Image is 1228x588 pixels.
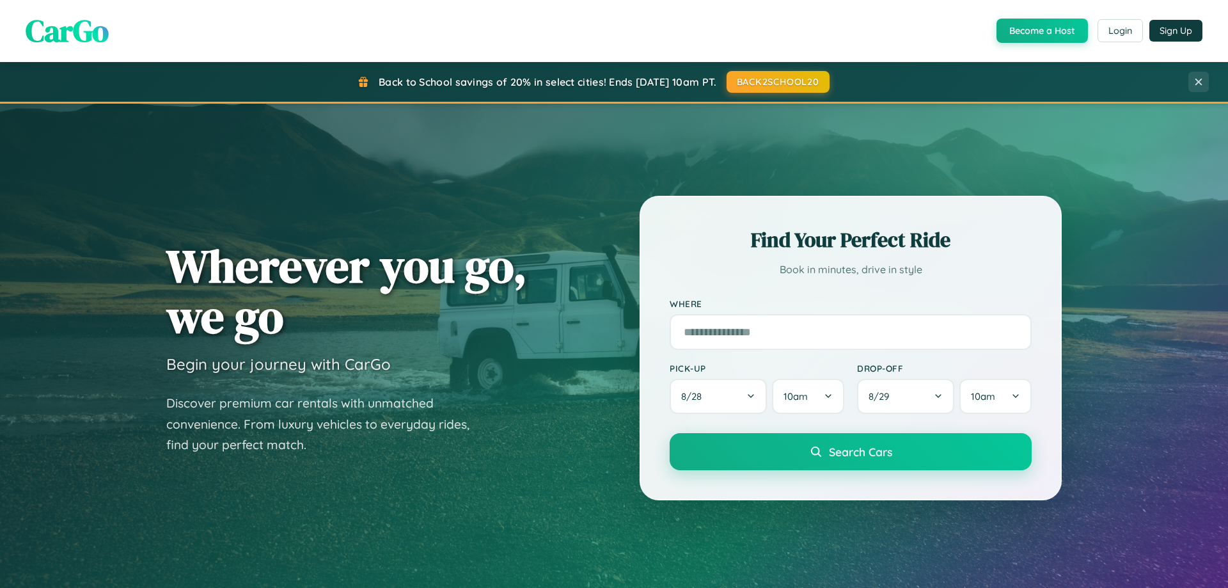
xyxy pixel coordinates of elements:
h2: Find Your Perfect Ride [670,226,1032,254]
label: Pick-up [670,363,844,374]
p: Discover premium car rentals with unmatched convenience. From luxury vehicles to everyday rides, ... [166,393,486,456]
button: Search Cars [670,433,1032,470]
button: 10am [772,379,844,414]
span: Back to School savings of 20% in select cities! Ends [DATE] 10am PT. [379,75,716,88]
span: 8 / 28 [681,390,708,402]
label: Where [670,298,1032,309]
label: Drop-off [857,363,1032,374]
span: CarGo [26,10,109,52]
h1: Wherever you go, we go [166,241,527,342]
span: 10am [971,390,995,402]
button: Login [1098,19,1143,42]
button: Sign Up [1149,20,1202,42]
span: 10am [783,390,808,402]
button: BACK2SCHOOL20 [727,71,830,93]
button: 8/29 [857,379,954,414]
p: Book in minutes, drive in style [670,260,1032,279]
span: 8 / 29 [869,390,895,402]
button: Become a Host [996,19,1088,43]
button: 10am [959,379,1032,414]
span: Search Cars [829,445,892,459]
h3: Begin your journey with CarGo [166,354,391,374]
button: 8/28 [670,379,767,414]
